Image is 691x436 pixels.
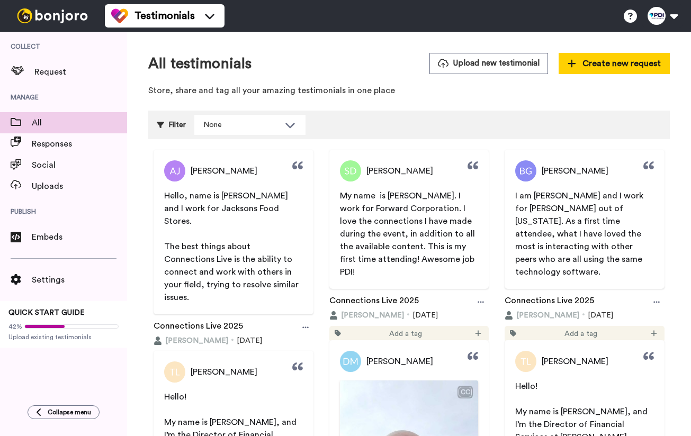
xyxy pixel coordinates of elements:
[329,310,489,321] div: [DATE]
[505,310,665,321] div: [DATE]
[366,165,433,177] span: [PERSON_NAME]
[48,408,91,416] span: Collapse menu
[32,231,127,243] span: Embeds
[8,322,22,331] span: 42%
[134,8,195,23] span: Testimonials
[366,355,433,368] span: [PERSON_NAME]
[13,8,92,23] img: bj-logo-header-white.svg
[32,180,127,193] span: Uploads
[515,192,645,276] span: I am [PERSON_NAME] and I work for [PERSON_NAME] out of [US_STATE]. As a first time attendee, what...
[564,329,597,339] span: Add a tag
[429,53,548,74] button: Upload new testimonial
[148,56,252,72] h1: All testimonials
[164,242,301,302] span: The best things about Connections Live is the ability to connect and work with others in your fie...
[516,310,579,321] span: [PERSON_NAME]
[32,138,127,150] span: Responses
[164,393,186,401] span: Hello!
[341,310,404,321] span: [PERSON_NAME]
[203,120,280,130] div: None
[154,320,243,335] a: Connections Live 2025
[542,355,608,368] span: [PERSON_NAME]
[148,85,670,97] p: Store, share and tag all your amazing testimonials in one place
[515,382,537,390] span: Hello!
[8,309,85,316] span: QUICK START GUIDE
[515,160,536,181] img: Profile Picture
[165,335,228,346] span: [PERSON_NAME]
[34,66,127,78] span: Request
[154,335,313,346] div: [DATE]
[164,160,185,181] img: Profile Picture
[505,310,579,321] button: [PERSON_NAME]
[515,351,536,372] img: Profile Picture
[154,335,228,346] button: [PERSON_NAME]
[164,192,290,225] span: Hello, name is [PERSON_NAME] and I work for Jacksons Food Stores.
[32,274,127,286] span: Settings
[340,160,361,181] img: Profile Picture
[32,116,127,129] span: All
[542,165,608,177] span: [PERSON_NAME]
[191,366,257,378] span: [PERSON_NAME]
[32,159,127,171] span: Social
[8,333,119,341] span: Upload existing testimonials
[157,115,186,135] div: Filter
[164,361,185,383] img: Profile Picture
[340,351,361,372] img: Profile Picture
[459,387,472,397] div: CC
[340,192,477,276] span: My name is [PERSON_NAME]. I work for Forward Corporation. I love the connections I have made duri...
[568,57,661,70] span: Create new request
[191,165,257,177] span: [PERSON_NAME]
[111,7,128,24] img: tm-color.svg
[329,310,404,321] button: [PERSON_NAME]
[559,53,670,74] button: Create new request
[389,329,422,339] span: Add a tag
[505,294,594,310] a: Connections Live 2025
[28,405,100,419] button: Collapse menu
[329,294,419,310] a: Connections Live 2025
